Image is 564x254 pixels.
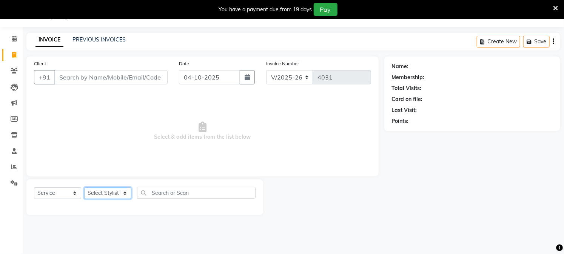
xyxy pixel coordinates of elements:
div: Last Visit: [392,106,417,114]
div: Points: [392,117,409,125]
div: Card on file: [392,95,423,103]
input: Search by Name/Mobile/Email/Code [54,70,168,84]
label: Date [179,60,189,67]
div: Name: [392,63,409,70]
div: Total Visits: [392,84,422,92]
a: PREVIOUS INVOICES [72,36,126,43]
div: Membership: [392,73,425,81]
button: Pay [314,3,337,16]
button: +91 [34,70,55,84]
a: INVOICE [35,33,63,47]
button: Create New [477,36,520,47]
button: Save [523,36,550,47]
label: Invoice Number [266,60,299,67]
div: You have a payment due from 19 days [219,6,312,14]
input: Search or Scan [137,187,256,199]
span: Select & add items from the list below [34,93,371,169]
label: Client [34,60,46,67]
